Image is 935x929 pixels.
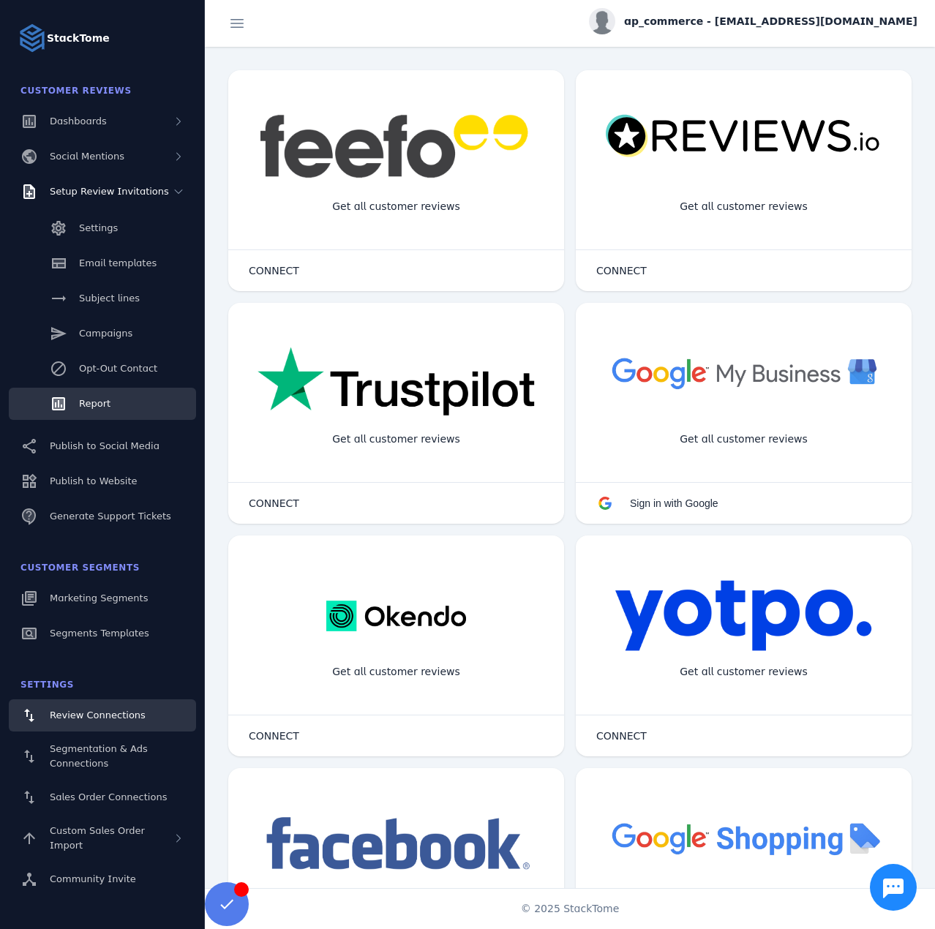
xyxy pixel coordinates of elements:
[79,257,157,268] span: Email templates
[605,114,882,159] img: reviewsio.svg
[668,420,819,459] div: Get all customer reviews
[79,398,110,409] span: Report
[9,500,196,533] a: Generate Support Tickets
[79,293,140,304] span: Subject lines
[258,347,535,418] img: trustpilot.png
[605,347,882,399] img: googlebusiness.png
[582,256,661,285] button: CONNECT
[47,31,110,46] strong: StackTome
[50,593,148,603] span: Marketing Segments
[589,8,917,34] button: ap_commerce - [EMAIL_ADDRESS][DOMAIN_NAME]
[20,86,132,96] span: Customer Reviews
[630,497,718,509] span: Sign in with Google
[596,731,647,741] span: CONNECT
[589,8,615,34] img: profile.jpg
[9,317,196,350] a: Campaigns
[50,825,145,851] span: Custom Sales Order Import
[624,14,917,29] span: ap_commerce - [EMAIL_ADDRESS][DOMAIN_NAME]
[9,247,196,279] a: Email templates
[9,582,196,614] a: Marketing Segments
[9,430,196,462] a: Publish to Social Media
[50,475,137,486] span: Publish to Website
[582,489,733,518] button: Sign in with Google
[249,498,299,508] span: CONNECT
[249,266,299,276] span: CONNECT
[9,734,196,778] a: Segmentation & Ads Connections
[50,440,159,451] span: Publish to Social Media
[615,579,873,652] img: yotpo.png
[50,873,136,884] span: Community Invite
[234,721,314,751] button: CONNECT
[79,222,118,233] span: Settings
[50,710,146,721] span: Review Connections
[79,328,132,339] span: Campaigns
[258,812,535,877] img: facebook.png
[249,731,299,741] span: CONNECT
[521,901,620,917] span: © 2025 StackTome
[50,511,171,522] span: Generate Support Tickets
[9,282,196,315] a: Subject lines
[668,187,819,226] div: Get all customer reviews
[9,353,196,385] a: Opt-Out Contact
[79,363,157,374] span: Opt-Out Contact
[9,781,196,813] a: Sales Order Connections
[18,23,47,53] img: Logo image
[50,743,148,769] span: Segmentation & Ads Connections
[50,791,167,802] span: Sales Order Connections
[50,151,124,162] span: Social Mentions
[234,489,314,518] button: CONNECT
[50,628,149,639] span: Segments Templates
[50,186,169,197] span: Setup Review Invitations
[596,266,647,276] span: CONNECT
[326,579,466,652] img: okendo.webp
[582,721,661,751] button: CONNECT
[9,212,196,244] a: Settings
[9,863,196,895] a: Community Invite
[605,812,882,864] img: googleshopping.png
[9,465,196,497] a: Publish to Website
[50,116,107,127] span: Dashboards
[234,256,314,285] button: CONNECT
[9,699,196,731] a: Review Connections
[320,420,472,459] div: Get all customer reviews
[668,652,819,691] div: Get all customer reviews
[258,114,535,178] img: feefo.png
[320,187,472,226] div: Get all customer reviews
[20,563,140,573] span: Customer Segments
[320,652,472,691] div: Get all customer reviews
[20,680,74,690] span: Settings
[9,388,196,420] a: Report
[657,885,830,924] div: Import Products from Google
[9,617,196,650] a: Segments Templates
